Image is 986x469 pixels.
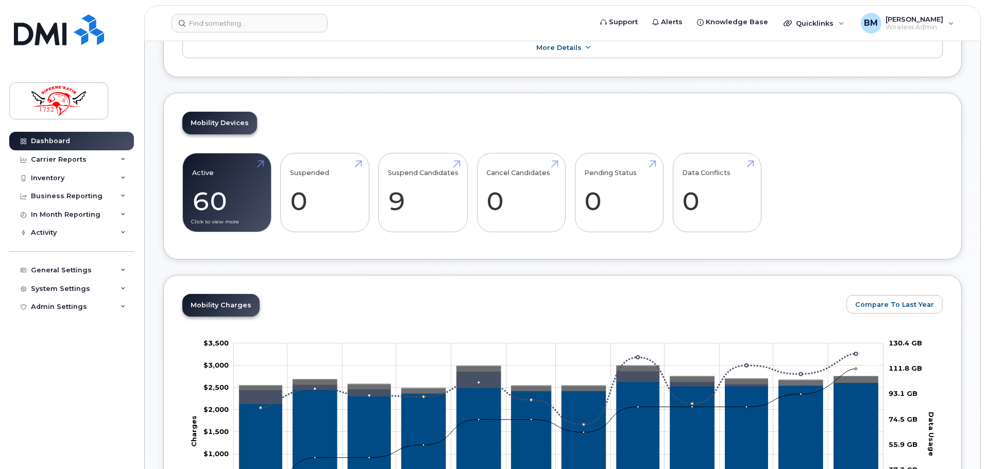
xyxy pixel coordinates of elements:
[889,338,922,346] tspan: 130.4 GB
[855,300,934,309] span: Compare To Last Year
[846,295,943,314] button: Compare To Last Year
[192,159,262,227] a: Active 60
[889,389,917,397] tspan: 93.1 GB
[172,14,328,32] input: Find something...
[690,12,775,32] a: Knowledge Base
[864,17,878,29] span: BM
[203,383,229,391] g: $0
[854,13,961,33] div: Blair MacKinnon
[239,366,878,393] g: Features
[886,15,943,23] span: [PERSON_NAME]
[927,411,936,456] tspan: Data Usage
[706,17,768,27] span: Knowledge Base
[203,405,229,413] tspan: $2,000
[290,159,360,227] a: Suspended 0
[584,159,654,227] a: Pending Status 0
[593,12,645,32] a: Support
[889,414,917,423] tspan: 74.5 GB
[203,427,229,436] tspan: $1,500
[190,415,198,447] tspan: Charges
[203,338,229,346] g: $0
[889,364,922,372] tspan: 111.8 GB
[645,12,690,32] a: Alerts
[203,449,229,458] tspan: $1,000
[203,449,229,458] g: $0
[661,17,683,27] span: Alerts
[536,44,582,51] span: More Details
[203,360,229,369] g: $0
[203,360,229,369] tspan: $3,000
[682,159,752,227] a: Data Conflicts 0
[796,19,834,27] span: Quicklinks
[889,440,917,448] tspan: 55.9 GB
[203,427,229,436] g: $0
[203,338,229,346] tspan: $3,500
[239,371,878,404] g: Roaming
[886,23,943,31] span: Wireless Admin
[609,17,638,27] span: Support
[776,13,852,33] div: Quicklinks
[203,405,229,413] g: $0
[388,159,458,227] a: Suspend Candidates 9
[182,294,260,317] a: Mobility Charges
[203,383,229,391] tspan: $2,500
[182,112,257,134] a: Mobility Devices
[486,159,556,227] a: Cancel Candidates 0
